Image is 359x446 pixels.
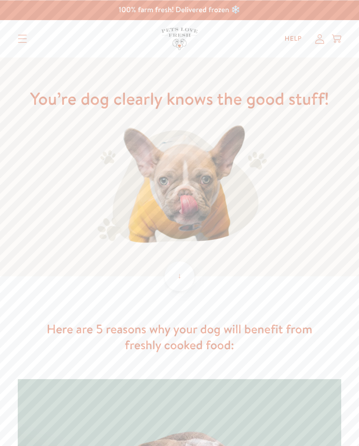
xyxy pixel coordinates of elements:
[161,28,198,50] img: Pets Love Fresh
[92,125,266,246] img: Pets Love Fresh
[30,87,329,110] h1: You’re dog clearly knows the good stuff!
[277,29,309,48] a: Help
[10,27,35,50] summary: Translation missing: en.sections.header.menu
[30,321,329,353] h2: Here are 5 reasons why your dog will benefit from freshly cooked food:
[312,402,350,437] iframe: Gorgias live chat messenger
[165,261,194,291] div: ↓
